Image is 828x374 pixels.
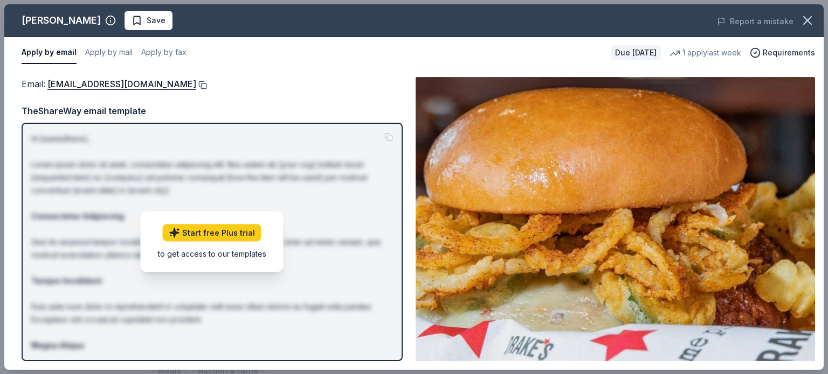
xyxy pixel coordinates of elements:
[141,41,187,64] button: Apply by fax
[22,12,101,29] div: [PERSON_NAME]
[670,46,741,59] div: 1 apply last week
[22,104,403,118] div: TheShareWay email template
[717,15,793,28] button: Report a mistake
[611,45,661,60] div: Due [DATE]
[416,77,815,361] img: Image for Drake's
[750,46,815,59] button: Requirements
[31,276,102,285] strong: Tempor Incididunt
[163,224,261,242] a: Start free Plus trial
[85,41,133,64] button: Apply by mail
[125,11,172,30] button: Save
[31,211,124,221] strong: Consectetur Adipiscing
[158,248,266,259] div: to get access to our templates
[31,341,84,350] strong: Magna Aliqua
[147,14,165,27] span: Save
[47,77,196,91] a: [EMAIL_ADDRESS][DOMAIN_NAME]
[22,41,77,64] button: Apply by email
[763,46,815,59] span: Requirements
[22,79,196,89] span: Email :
